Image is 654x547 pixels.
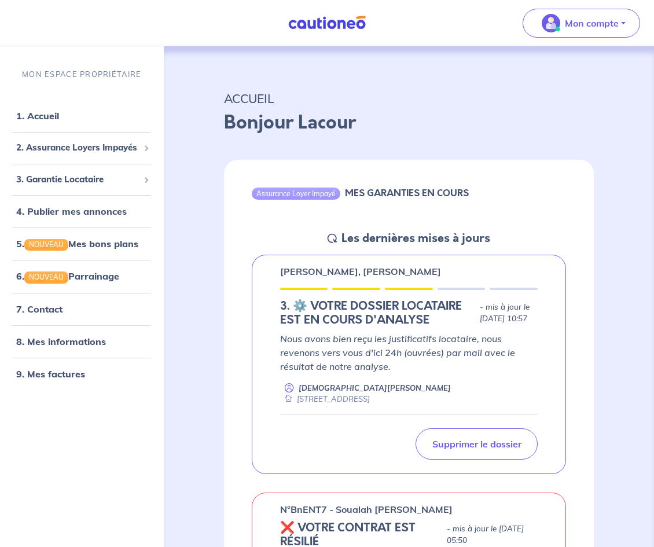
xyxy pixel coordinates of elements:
p: MON ESPACE PROPRIÉTAIRE [22,69,141,80]
span: 3. Garantie Locataire [16,172,139,186]
p: ACCUEIL [224,88,594,109]
button: illu_account_valid_menu.svgMon compte [523,9,640,38]
div: state: DOCUMENTS-TO-EVALUATE, Context: NEW,CHOOSE-CERTIFICATE,RELATIONSHIP,LESSOR-DOCUMENTS [280,299,538,327]
h5: Les dernières mises à jours [341,232,490,245]
div: 1. Accueil [5,104,159,127]
p: n°BnENT7 - Soualah [PERSON_NAME] [280,502,453,516]
p: Nous avons bien reçu les justificatifs locataire, nous revenons vers vous d'ici 24h (ouvrées) par... [280,332,538,373]
div: 3. Garantie Locataire [5,168,159,190]
p: Supprimer le dossier [432,438,521,450]
div: 9. Mes factures [5,362,159,385]
h6: MES GARANTIES EN COURS [345,188,469,199]
a: 5.NOUVEAUMes bons plans [16,238,138,249]
div: 4. Publier mes annonces [5,200,159,223]
a: Supprimer le dossier [416,428,538,460]
a: 4. Publier mes annonces [16,205,127,217]
a: 9. Mes factures [16,368,85,379]
div: 2. Assurance Loyers Impayés [5,137,159,159]
div: [STREET_ADDRESS] [280,394,370,405]
p: - mis à jour le [DATE] 10:57 [480,302,538,325]
div: 7. Contact [5,297,159,320]
p: [DEMOGRAPHIC_DATA][PERSON_NAME] [299,383,451,394]
div: 8. Mes informations [5,329,159,353]
img: illu_account_valid_menu.svg [542,14,560,32]
h5: 3.︎ ⚙️ VOTRE DOSSIER LOCATAIRE EST EN COURS D'ANALYSE [280,299,475,327]
a: 1. Accueil [16,110,59,122]
span: 2. Assurance Loyers Impayés [16,141,139,155]
p: Mon compte [565,16,619,30]
p: [PERSON_NAME], [PERSON_NAME] [280,265,441,278]
a: 6.NOUVEAUParrainage [16,270,119,282]
a: 7. Contact [16,303,63,314]
div: 5.NOUVEAUMes bons plans [5,232,159,255]
p: - mis à jour le [DATE] 05:50 [447,523,538,546]
img: Cautioneo [284,16,370,30]
p: Bonjour Lacour [224,109,594,137]
a: 8. Mes informations [16,335,106,347]
div: Assurance Loyer Impayé [252,188,340,199]
div: 6.NOUVEAUParrainage [5,265,159,288]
